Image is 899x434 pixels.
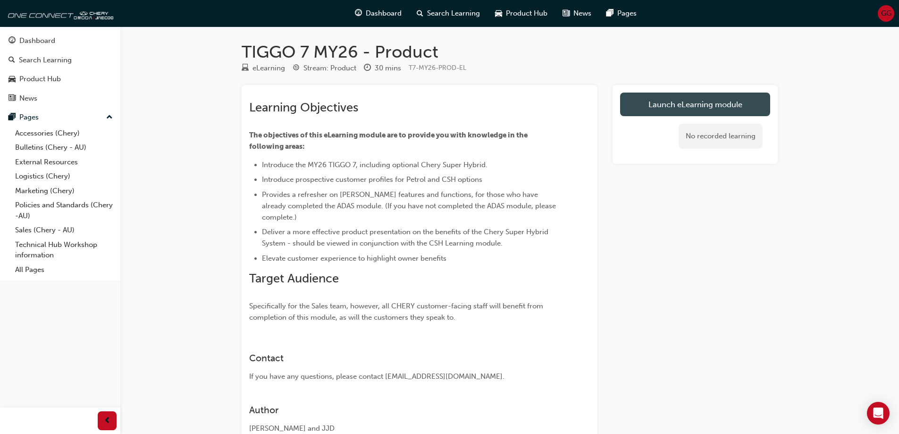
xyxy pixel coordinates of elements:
div: News [19,93,37,104]
span: Learning resource code [409,64,466,72]
div: Search Learning [19,55,72,66]
span: Deliver a more effective product presentation on the benefits of the Chery Super Hybrid System - ... [262,228,550,247]
div: No recorded learning [679,124,763,149]
div: Stream [293,62,356,74]
a: News [4,90,117,107]
a: Technical Hub Workshop information [11,238,117,263]
span: clock-icon [364,64,371,73]
h3: Contact [249,353,556,364]
span: prev-icon [104,415,111,427]
img: oneconnect [5,4,113,23]
span: Product Hub [506,8,547,19]
a: pages-iconPages [599,4,644,23]
span: guage-icon [355,8,362,19]
span: news-icon [8,94,16,103]
div: Product Hub [19,74,61,85]
div: If you have any questions, please contact [EMAIL_ADDRESS][DOMAIN_NAME]. [249,371,556,382]
h1: TIGGO 7 MY26 - Product [242,42,778,62]
span: news-icon [563,8,570,19]
span: Specifically for the Sales team, however, all CHERY customer-facing staff will benefit from compl... [249,302,545,322]
a: Dashboard [4,32,117,50]
span: pages-icon [606,8,613,19]
span: Target Audience [249,271,339,286]
span: car-icon [495,8,502,19]
a: news-iconNews [555,4,599,23]
span: Introduce the MY26 TIGGO 7, including optional Chery Super Hybrid. [262,161,487,169]
a: Logistics (Chery) [11,169,117,184]
a: External Resources [11,155,117,170]
span: Elevate customer experience to highlight owner benefits [262,254,446,263]
span: The objectives of this eLearning module are to provide you with knowledge in the following areas: [249,131,529,151]
div: Open Intercom Messenger [867,402,890,425]
a: Policies and Standards (Chery -AU) [11,198,117,223]
div: Duration [364,62,401,74]
a: Search Learning [4,51,117,69]
a: Sales (Chery - AU) [11,223,117,238]
button: Pages [4,109,117,126]
span: pages-icon [8,113,16,122]
span: guage-icon [8,37,16,45]
div: Type [242,62,285,74]
span: GG [881,8,891,19]
a: Product Hub [4,70,117,88]
span: search-icon [8,56,15,65]
a: Marketing (Chery) [11,184,117,198]
div: eLearning [252,63,285,74]
span: Pages [617,8,637,19]
a: guage-iconDashboard [347,4,409,23]
span: up-icon [106,111,113,124]
div: 30 mins [375,63,401,74]
span: car-icon [8,75,16,84]
span: Provides a refresher on [PERSON_NAME] features and functions, for those who have already complete... [262,190,558,221]
div: [PERSON_NAME] and JJD [249,423,556,434]
div: Stream: Product [303,63,356,74]
h3: Author [249,405,556,416]
span: Introduce prospective customer profiles for Petrol and CSH options [262,175,482,184]
div: Pages [19,112,39,123]
span: News [573,8,591,19]
span: target-icon [293,64,300,73]
span: Learning Objectives [249,100,358,115]
span: search-icon [417,8,423,19]
div: Dashboard [19,35,55,46]
span: learningResourceType_ELEARNING-icon [242,64,249,73]
a: Launch eLearning module [620,93,770,116]
button: GG [878,5,894,22]
a: car-iconProduct Hub [487,4,555,23]
span: Dashboard [366,8,402,19]
span: Search Learning [427,8,480,19]
button: DashboardSearch LearningProduct HubNews [4,30,117,109]
a: Bulletins (Chery - AU) [11,140,117,155]
a: search-iconSearch Learning [409,4,487,23]
a: All Pages [11,263,117,277]
a: Accessories (Chery) [11,126,117,141]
